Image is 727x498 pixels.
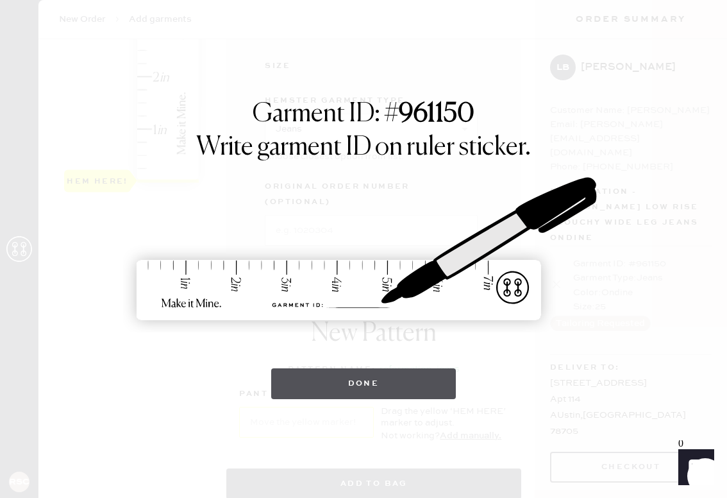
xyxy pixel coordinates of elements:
[196,132,531,163] h1: Write garment ID on ruler sticker.
[123,144,604,356] img: ruler-sticker-sharpie.svg
[271,368,456,399] button: Done
[399,101,474,127] strong: 961150
[253,99,474,132] h1: Garment ID: #
[666,440,721,495] iframe: Front Chat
